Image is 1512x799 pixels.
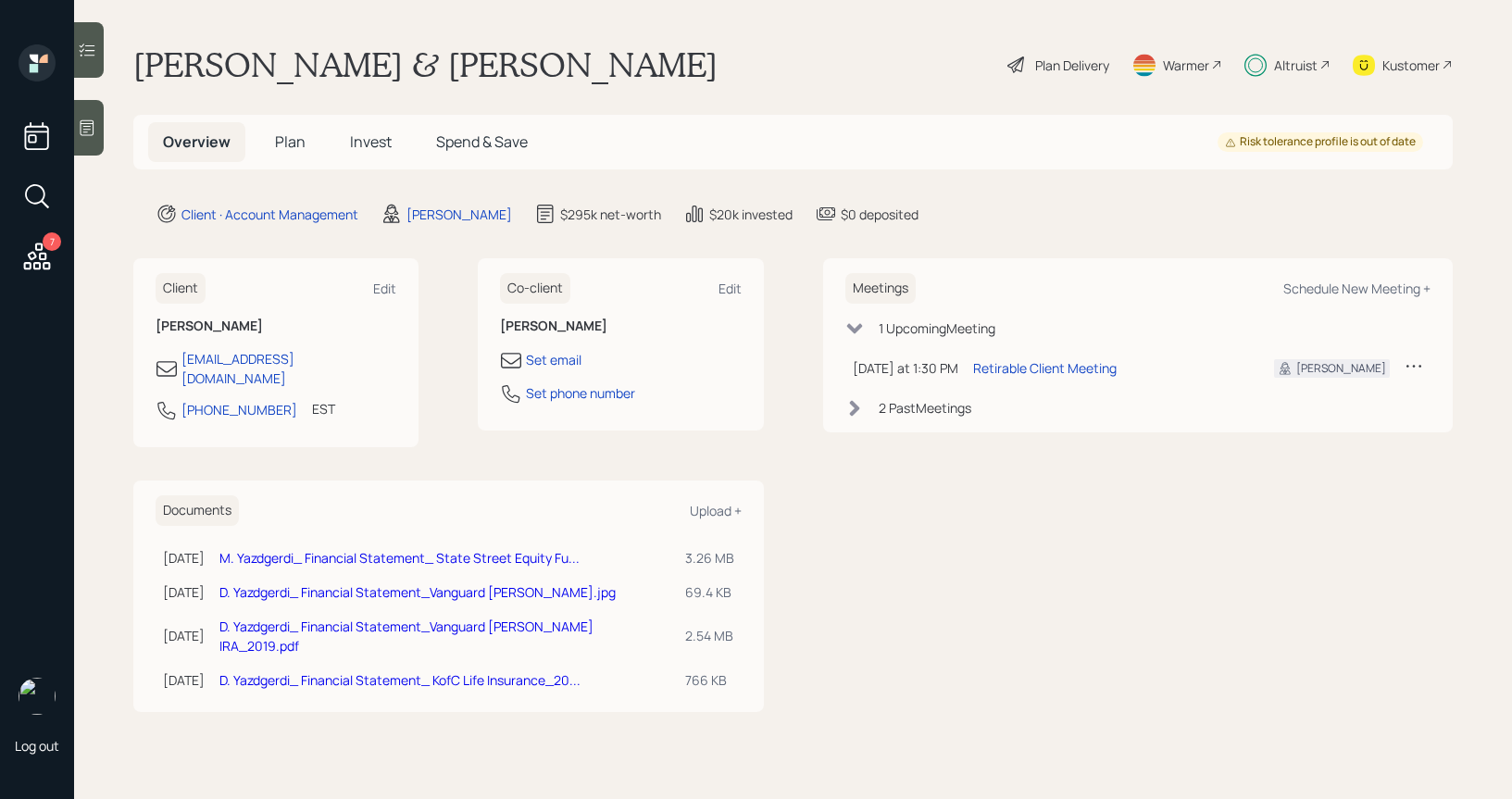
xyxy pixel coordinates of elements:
[685,548,734,568] div: 3.26 MB
[163,670,205,690] div: [DATE]
[690,502,742,519] div: Upload +
[275,131,306,152] span: Plan
[406,205,512,224] div: [PERSON_NAME]
[973,358,1117,378] div: Retirable Client Meeting
[312,399,335,418] div: EST
[181,400,297,419] div: [PHONE_NUMBER]
[163,131,231,152] span: Overview
[500,318,741,334] h6: [PERSON_NAME]
[853,358,958,378] div: [DATE] at 1:30 PM
[1035,56,1109,75] div: Plan Delivery
[156,495,239,526] h6: Documents
[219,549,580,567] a: M. Yazdgerdi_ Financial Statement_ State Street Equity Fu...
[436,131,528,152] span: Spend & Save
[15,737,59,755] div: Log out
[709,205,793,224] div: $20k invested
[1225,134,1416,150] div: Risk tolerance profile is out of date
[156,273,206,304] h6: Client
[219,618,594,655] a: D. Yazdgerdi_ Financial Statement_Vanguard [PERSON_NAME] IRA_2019.pdf
[19,678,56,715] img: treva-nostdahl-headshot.png
[719,280,742,297] div: Edit
[845,273,916,304] h6: Meetings
[163,626,205,645] div: [DATE]
[219,671,581,689] a: D. Yazdgerdi_ Financial Statement_ KofC Life Insurance_20...
[1163,56,1209,75] div: Warmer
[879,318,995,338] div: 1 Upcoming Meeting
[841,205,918,224] div: $0 deposited
[181,349,396,388] div: [EMAIL_ADDRESS][DOMAIN_NAME]
[526,350,581,369] div: Set email
[1283,280,1431,297] div: Schedule New Meeting +
[1274,56,1318,75] div: Altruist
[685,582,734,602] div: 69.4 KB
[181,205,358,224] div: Client · Account Management
[1296,360,1386,377] div: [PERSON_NAME]
[685,670,734,690] div: 766 KB
[163,582,205,602] div: [DATE]
[43,232,61,251] div: 7
[350,131,392,152] span: Invest
[219,583,616,601] a: D. Yazdgerdi_ Financial Statement_Vanguard [PERSON_NAME].jpg
[133,44,718,85] h1: [PERSON_NAME] & [PERSON_NAME]
[156,318,396,334] h6: [PERSON_NAME]
[163,548,205,568] div: [DATE]
[500,273,570,304] h6: Co-client
[879,398,971,418] div: 2 Past Meeting s
[526,383,635,403] div: Set phone number
[560,205,661,224] div: $295k net-worth
[1382,56,1440,75] div: Kustomer
[373,280,396,297] div: Edit
[685,626,734,645] div: 2.54 MB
